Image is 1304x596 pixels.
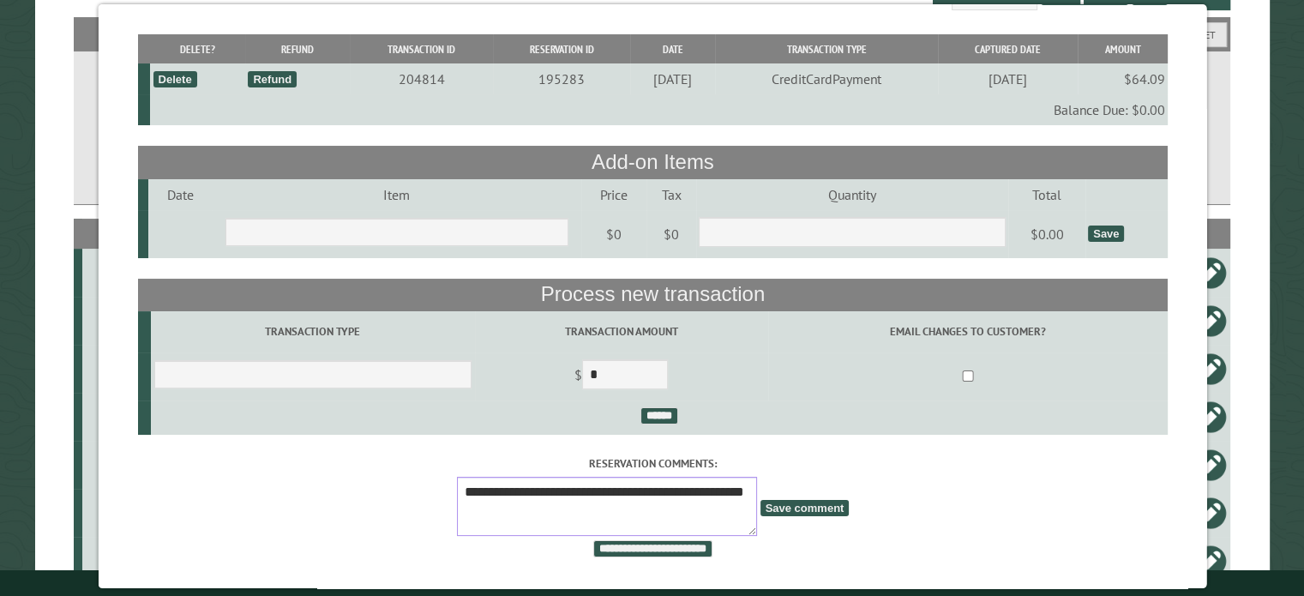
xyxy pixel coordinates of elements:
td: [DATE] [629,63,714,94]
h2: Filters [74,17,1230,50]
label: Reservation comments: [137,455,1168,472]
label: Transaction Amount [477,323,765,340]
div: Refund [248,71,297,87]
td: Date [147,179,211,210]
td: Item [211,179,580,210]
div: 19 [89,360,167,377]
td: $ [474,352,767,400]
div: D [89,264,167,281]
div: 14 [89,552,167,569]
th: Transaction ID [349,34,492,64]
td: $64.09 [1077,63,1167,94]
td: $0 [580,210,646,258]
div: C [89,456,167,473]
td: 204814 [349,63,492,94]
div: 18 [89,312,167,329]
span: Save comment [760,500,849,516]
div: Delete [153,71,196,87]
td: Tax [646,179,695,210]
td: Total [1007,179,1085,210]
td: CreditCardPayment [714,63,936,94]
th: Date [629,34,714,64]
th: Captured Date [937,34,1077,64]
th: Refund [244,34,349,64]
td: Quantity [695,179,1007,210]
div: 12 [89,504,167,521]
th: Transaction Type [714,34,936,64]
th: Process new transaction [137,279,1168,311]
td: $0.00 [1007,210,1085,258]
td: [DATE] [937,63,1077,94]
label: Email changes to customer? [770,323,1164,340]
th: Add-on Items [137,146,1168,178]
th: Site [82,219,170,249]
div: Save [1087,226,1123,242]
td: Price [580,179,646,210]
th: Amount [1077,34,1167,64]
td: 195283 [493,63,630,94]
td: $0 [646,210,695,258]
th: Reservation ID [493,34,630,64]
label: Transaction Type [153,323,472,340]
td: Balance Due: $0.00 [149,94,1167,125]
div: 503 [89,408,167,425]
th: Delete? [149,34,244,64]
